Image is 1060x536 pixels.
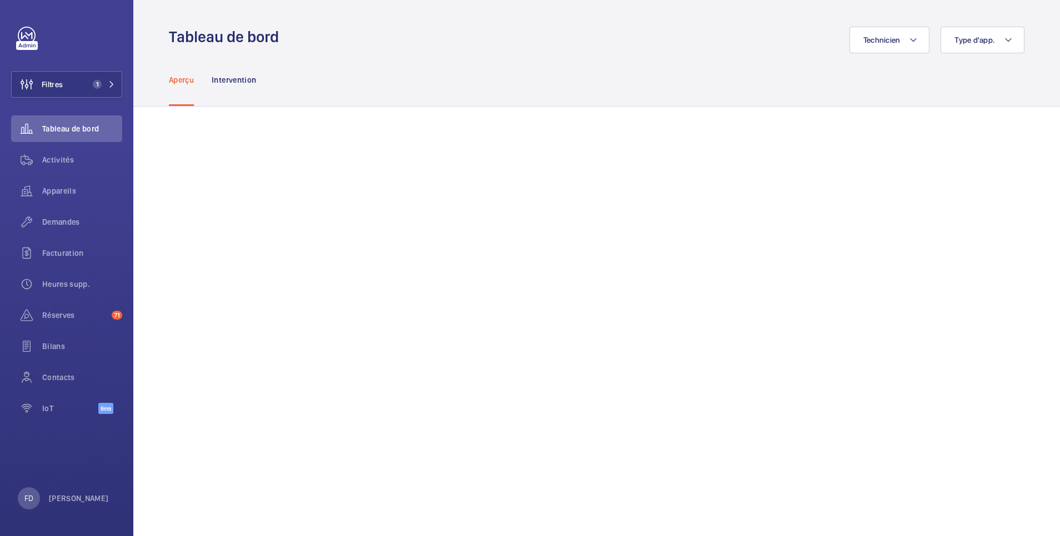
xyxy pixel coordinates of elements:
span: Facturation [42,247,122,259]
span: 71 [112,311,122,320]
span: Activités [42,154,122,165]
p: [PERSON_NAME] [49,493,109,504]
span: Contacts [42,372,122,383]
span: Demandes [42,216,122,227]
span: Tableau de bord [42,123,122,134]
span: IoT [42,403,98,414]
p: Aperçu [169,74,194,85]
span: Appareils [42,185,122,196]
span: Technicien [863,36,901,44]
span: Bilans [42,341,122,352]
span: Beta [98,403,113,414]
span: Réserves [42,310,107,321]
button: Technicien [849,27,930,53]
span: Type d'app. [954,36,995,44]
button: Filtres1 [11,71,122,98]
span: 1 [93,80,102,89]
h1: Tableau de bord [169,27,286,47]
span: Filtres [42,79,63,90]
button: Type d'app. [941,27,1024,53]
p: Intervention [212,74,256,85]
span: Heures supp. [42,279,122,290]
p: FD [24,493,33,504]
